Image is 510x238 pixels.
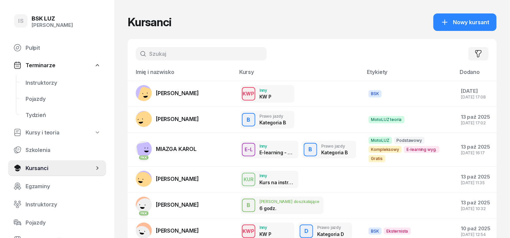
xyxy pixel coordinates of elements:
div: PKK [139,211,149,215]
div: Prawo jazdy [317,225,344,230]
span: Egzaminy [26,183,101,190]
span: MIAZGA KAROL [156,146,197,152]
th: Etykiety [363,69,456,81]
div: Kurs na instruktora [259,180,294,185]
a: Pojazdy [20,91,106,107]
span: MotoLUZ teoria [369,116,405,123]
span: BSK [369,228,382,235]
span: Gratis [369,155,385,162]
div: Inny [259,173,294,178]
button: KWP [242,87,255,101]
a: [PERSON_NAME] [136,171,199,187]
span: Kompleksowy [369,146,402,153]
span: Instruktorzy [26,201,101,208]
span: [PERSON_NAME] [156,90,199,96]
div: PKK [139,155,149,160]
button: B [242,199,255,212]
button: Nowy kursant [433,13,497,31]
div: E-L [242,145,255,154]
th: Kursy [235,69,363,81]
div: Kategoria B [259,120,286,125]
div: Kategoria B [321,150,348,155]
span: Pojazdy [26,220,101,226]
div: Inny [259,88,271,92]
span: Instruktorzy [26,80,101,86]
button: B [242,113,255,126]
span: MotoLUZ [369,137,392,144]
a: [PERSON_NAME] [136,85,199,101]
div: [PERSON_NAME] [32,22,73,28]
span: Nowy kursant [453,19,489,26]
div: KWP [240,227,257,235]
div: [DATE] 11:35 [461,181,491,185]
div: [DATE] 17:08 [461,95,491,99]
div: Prawo jazdy [321,144,348,148]
div: B [306,145,315,154]
span: [PERSON_NAME] [156,227,199,234]
div: 13 paź 2025 [461,174,491,180]
span: Pulpit [26,45,101,51]
a: Egzaminy [8,178,106,194]
th: Imię i nazwisko [128,69,235,81]
div: KWP [240,89,257,98]
span: [PERSON_NAME] [156,201,199,208]
span: BSK [369,90,382,97]
div: E-learning - 60 dni [259,150,294,155]
a: PKKMIAZGA KAROL [136,141,197,157]
h1: Kursanci [128,16,171,28]
div: BSK LUZ [32,16,73,22]
div: [DATE] 12:54 [461,232,491,237]
a: Kursy i teoria [8,125,106,140]
div: 10 paź 2025 [461,226,491,232]
a: Instruktorzy [8,196,106,212]
div: KW P [259,231,271,237]
span: IS [18,18,24,24]
span: [PERSON_NAME] [156,175,199,182]
div: Prawo jazdy [259,114,286,118]
a: Pojazdy [8,214,106,231]
a: PKK[PERSON_NAME] [136,197,199,213]
a: [PERSON_NAME] [136,111,199,127]
span: Terminarze [26,62,55,69]
div: [DATE] 16:17 [461,151,491,155]
button: E-L [242,143,255,156]
span: [PERSON_NAME] [156,116,199,122]
span: Podstawowy [394,137,425,144]
span: E-learning wyg. [404,146,439,153]
div: 6 godz. [259,205,294,211]
input: Szukaj [136,47,267,61]
div: 13 paź 2025 [461,144,491,150]
a: Szkolenia [8,142,106,158]
span: Pojazdy [26,96,101,102]
div: 13 paź 2025 [461,200,491,206]
div: B [244,115,253,124]
div: [PERSON_NAME] doszkalające [259,199,320,204]
button: B [304,143,317,156]
div: [DATE] 17:02 [461,121,491,125]
div: D [302,227,311,236]
div: 13 paź 2025 [461,114,491,120]
span: Eksternista [384,228,411,235]
a: Terminarze [8,58,106,73]
a: Kursanci [8,160,106,176]
a: Instruktorzy [20,75,106,91]
span: Tydzień [26,112,101,118]
button: KUR [242,173,255,186]
div: KW P [259,94,271,100]
div: [DATE] 10:32 [461,206,491,211]
div: KUR [241,175,256,184]
span: Kursy i teoria [26,129,59,136]
div: Inny [259,144,294,148]
div: [DATE] [461,88,491,94]
div: Kategoria D [317,231,344,237]
button: D [300,225,313,238]
th: Dodano [456,69,497,81]
div: B [244,201,253,210]
div: Inny [259,225,271,230]
button: KWP [242,225,255,238]
span: Szkolenia [26,147,101,153]
a: Tydzień [20,107,106,123]
a: Pulpit [8,40,106,56]
span: Kursanci [26,165,94,171]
